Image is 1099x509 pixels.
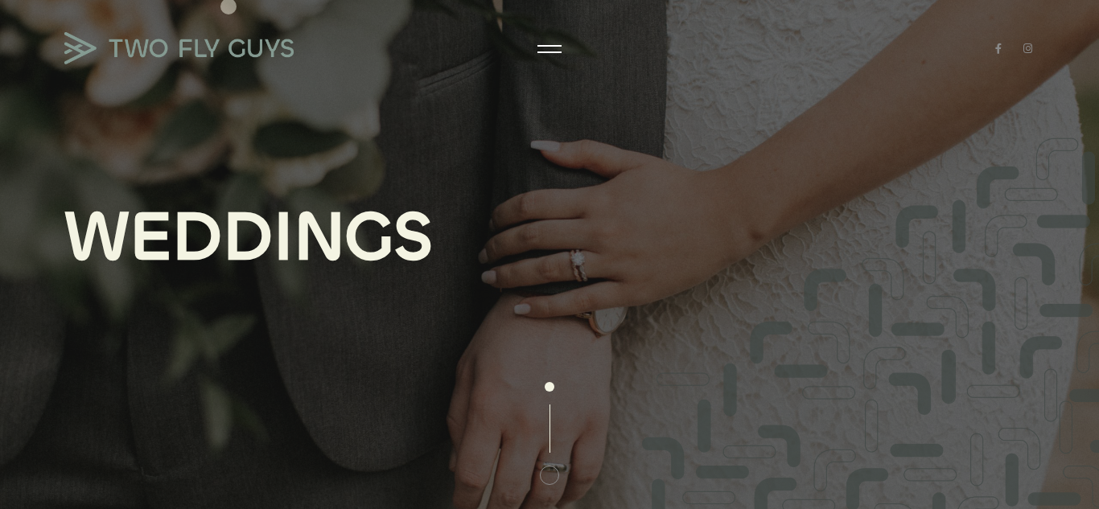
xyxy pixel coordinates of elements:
div: D [222,200,273,275]
div: S [393,200,434,275]
a: TWO FLY GUYS MEDIA TWO FLY GUYS MEDIA [64,32,306,64]
div: W [64,200,130,275]
div: E [130,200,171,275]
div: D [171,200,222,275]
div: I [273,200,294,275]
img: TWO FLY GUYS MEDIA [64,32,294,64]
div: G [345,200,393,275]
div: N [294,200,345,275]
